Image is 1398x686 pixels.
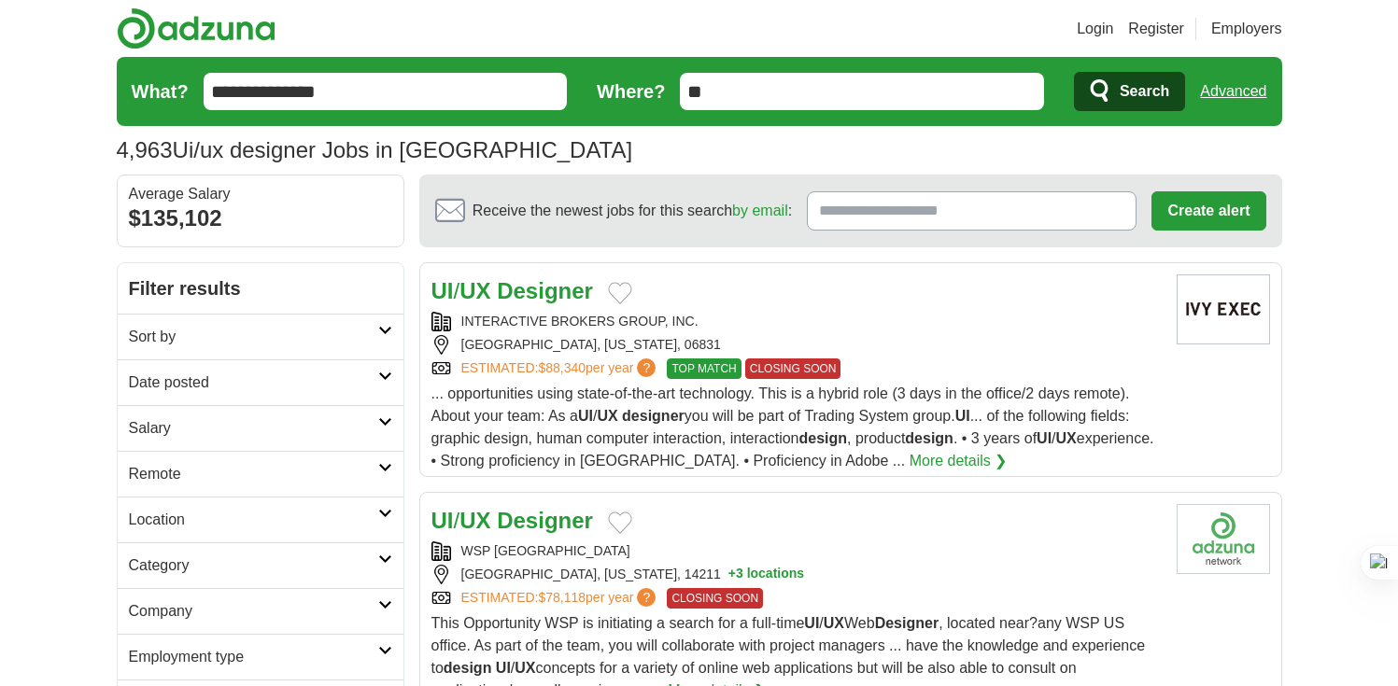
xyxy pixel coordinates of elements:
span: Receive the newest jobs for this search : [473,200,792,222]
strong: Designer [497,278,593,303]
strong: UI [955,408,970,424]
strong: UX [459,278,490,303]
h2: Filter results [118,263,403,314]
div: [GEOGRAPHIC_DATA], [US_STATE], 14211 [431,565,1162,584]
a: by email [732,203,788,218]
strong: design [799,430,848,446]
button: +3 locations [728,565,804,584]
button: Create alert [1151,191,1265,231]
h2: Location [129,509,378,531]
label: What? [132,77,189,105]
a: Location [118,497,403,542]
button: Add to favorite jobs [608,282,632,304]
a: Salary [118,405,403,451]
a: Advanced [1200,73,1266,110]
a: Employers [1211,18,1282,40]
strong: UX [459,508,490,533]
h2: Salary [129,417,378,440]
span: 4,963 [117,133,173,167]
strong: UX [597,408,617,424]
a: ESTIMATED:$78,118per year? [461,588,660,609]
a: ESTIMATED:$88,340per year? [461,358,660,379]
a: Company [118,588,403,634]
strong: UI [431,278,454,303]
span: $88,340 [538,360,586,375]
a: UI/UX Designer [431,508,593,533]
a: Sort by [118,314,403,359]
a: Date posted [118,359,403,405]
button: Add to favorite jobs [608,511,632,534]
h2: Company [129,600,378,623]
span: ? [637,588,656,607]
span: TOP MATCH [667,358,741,379]
strong: designer [622,408,685,424]
a: Login [1077,18,1113,40]
h2: Date posted [129,371,378,394]
h1: Ui/ux designer Jobs in [GEOGRAPHIC_DATA] [117,137,633,162]
h2: Remote [129,463,378,485]
a: Register [1128,18,1184,40]
a: More details ❯ [910,450,1008,472]
strong: UX [515,660,535,676]
img: Interactive Brokers Group logo [1177,274,1270,344]
div: $135,102 [129,202,392,235]
a: Category [118,542,403,588]
span: Search [1120,73,1169,110]
strong: UX [1056,430,1077,446]
a: Remote [118,451,403,497]
a: UI/UX Designer [431,278,593,303]
div: [GEOGRAPHIC_DATA], [US_STATE], 06831 [431,335,1162,355]
h2: Sort by [129,326,378,348]
strong: design [905,430,953,446]
strong: design [444,660,492,676]
span: ? [637,358,656,377]
strong: Designer [875,615,939,631]
img: Adzuna logo [117,7,275,49]
a: Employment type [118,634,403,679]
strong: UI [431,508,454,533]
strong: UI [578,408,593,424]
label: Where? [597,77,665,105]
span: CLOSING SOON [667,588,763,609]
h2: Category [129,554,378,577]
span: ... opportunities using state-of-the-art technology. This is a hybrid role (3 days in the office/... [431,385,1154,469]
div: Average Salary [129,187,392,202]
strong: Designer [497,508,593,533]
strong: UI [496,660,511,676]
img: WSP USA logo [1177,504,1270,574]
a: WSP [GEOGRAPHIC_DATA] [461,543,630,558]
strong: UI [804,615,819,631]
a: INTERACTIVE BROKERS GROUP, INC. [461,314,699,329]
strong: UX [824,615,844,631]
span: $78,118 [538,590,586,605]
span: CLOSING SOON [745,358,841,379]
button: Search [1074,72,1185,111]
strong: UI [1037,430,1052,446]
span: + [728,565,736,584]
h2: Employment type [129,646,378,668]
